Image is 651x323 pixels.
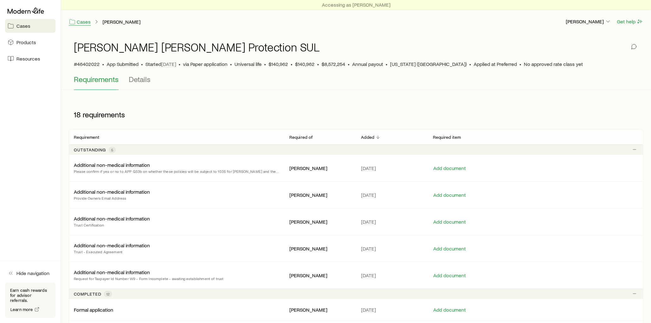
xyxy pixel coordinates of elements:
a: Cases [69,18,91,26]
p: Provide Owners Email Address [74,195,150,201]
span: Products [16,39,36,45]
span: Applied at Preferred [474,61,517,67]
button: Add document [433,219,466,225]
p: Additional non-medical information [74,162,150,168]
span: • [102,61,104,67]
a: Resources [5,52,56,66]
span: • [386,61,388,67]
span: Universal life [234,61,262,67]
p: Please confirm if yes or no to APP Q33b on whether these policies will be subject to 1035 for [PE... [74,168,279,174]
p: [PERSON_NAME] [289,307,351,313]
div: Earn cash rewards for advisor referrals.Learn more [5,283,56,318]
span: [DATE] [361,165,376,171]
button: Add document [433,246,466,252]
span: [DATE] [361,245,376,252]
p: Trust Certification [74,222,150,228]
span: 5 [111,147,113,152]
span: [DATE] [161,61,176,67]
span: #46402022 [74,61,100,67]
span: requirements [83,110,125,119]
button: [PERSON_NAME] [565,18,612,26]
span: $140,962 [295,61,315,67]
button: Add document [433,273,466,279]
p: Earn cash rewards for advisor referrals. [10,288,50,303]
span: $8,572,254 [322,61,345,67]
span: • [317,61,319,67]
p: Additional non-medical information [74,215,150,222]
p: Required item [433,135,461,140]
a: Products [5,35,56,49]
p: [PERSON_NAME] [566,18,611,25]
span: • [291,61,293,67]
span: • [519,61,521,67]
span: App Submitted [107,61,139,67]
p: [PERSON_NAME] [289,245,351,252]
p: Accessing as [PERSON_NAME] [322,2,390,8]
p: Request for Taxpayer Id Number W9 - Form Incomplete - awaiting establishment of trust [74,275,224,282]
a: [PERSON_NAME] [102,19,141,25]
span: No approved rate class yet [524,61,583,67]
p: Outstanding [74,147,106,152]
p: [PERSON_NAME] [289,165,351,171]
a: Cases [5,19,56,33]
p: [PERSON_NAME] [289,272,351,279]
span: $140,962 [269,61,288,67]
p: Trust - Executed Agreement [74,249,150,255]
span: via Paper application [183,61,228,67]
button: Hide navigation [5,266,56,280]
span: • [469,61,471,67]
p: Requirement [74,135,99,140]
span: Details [129,75,151,84]
span: • [179,61,181,67]
span: [DATE] [361,219,376,225]
p: Completed [74,291,101,297]
div: Application details tabs [74,75,638,90]
span: • [230,61,232,67]
p: Additional non-medical information [74,242,150,249]
span: [DATE] [361,307,376,313]
p: Additional non-medical information [74,269,150,275]
span: [DATE] [361,192,376,198]
span: [US_STATE] ([GEOGRAPHIC_DATA]) [390,61,467,67]
p: Started [145,61,176,67]
span: Resources [16,56,40,62]
h1: [PERSON_NAME] [PERSON_NAME] Protection SUL [74,41,320,53]
span: • [264,61,266,67]
p: Additional non-medical information [74,189,150,195]
span: • [141,61,143,67]
span: Annual payout [352,61,383,67]
span: • [348,61,350,67]
button: Get help [617,18,643,25]
span: Cases [16,23,30,29]
button: Add document [433,192,466,198]
span: [DATE] [361,272,376,279]
p: Required of [289,135,313,140]
p: Formal application [74,307,113,313]
span: Requirements [74,75,119,84]
p: [PERSON_NAME] [289,192,351,198]
span: 12 [106,291,109,297]
button: Add document [433,307,466,313]
span: Learn more [10,307,33,312]
span: 18 [74,110,81,119]
p: Added [361,135,375,140]
span: Hide navigation [16,270,50,276]
p: [PERSON_NAME] [289,219,351,225]
button: Add document [433,165,466,171]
